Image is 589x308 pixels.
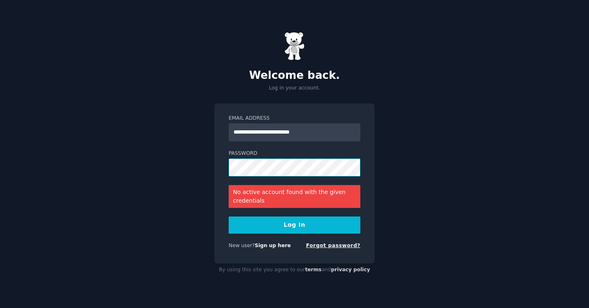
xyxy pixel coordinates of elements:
label: Email Address [229,115,360,122]
img: Gummy Bear [284,32,305,60]
h2: Welcome back. [214,69,375,82]
button: Log In [229,216,360,234]
a: Sign up here [255,243,291,248]
a: Forgot password? [306,243,360,248]
div: No active account found with the given credentials [229,185,360,208]
p: Log in your account. [214,85,375,92]
span: New user? [229,243,255,248]
label: Password [229,150,360,157]
div: By using this site you agree to our and [214,263,375,277]
a: privacy policy [331,267,370,272]
a: terms [305,267,321,272]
